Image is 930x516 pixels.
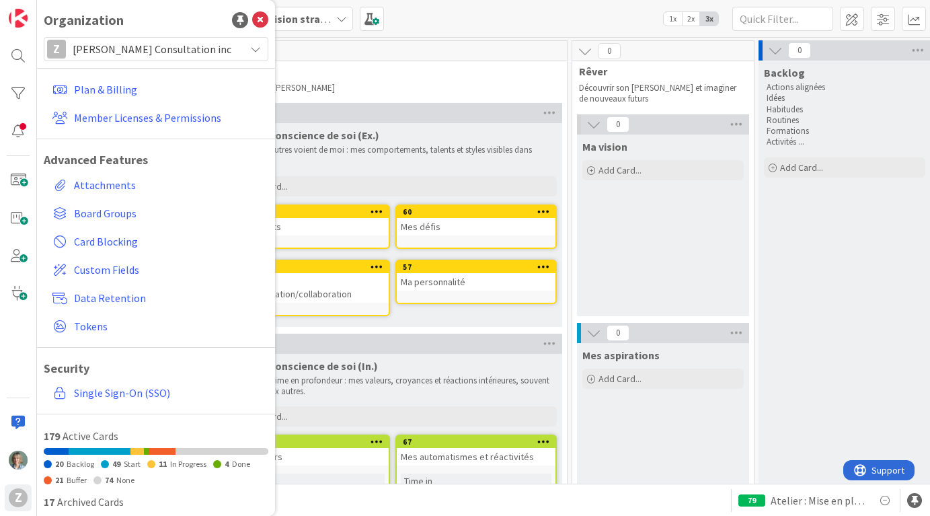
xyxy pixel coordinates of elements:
[767,137,923,147] p: Activités ...
[700,12,718,26] span: 3x
[47,258,268,282] a: Custom Fields
[230,261,389,303] div: 58Style de communication/collaboration
[607,116,629,133] span: 0
[170,459,206,469] span: In Progress
[74,205,263,221] span: Board Groups
[234,474,329,503] div: Time in [GEOGRAPHIC_DATA]
[230,206,389,235] div: 59Mes talents
[112,459,120,469] span: 49
[230,218,389,235] div: Mes talents
[124,459,141,469] span: Start
[44,494,268,510] div: Archived Cards
[598,43,621,59] span: 0
[498,481,551,496] div: 22d 8h 55m
[771,492,866,509] span: Atelier : Mise en place kanban
[225,459,229,469] span: 4
[397,261,555,291] div: 57Ma personnalité
[47,314,268,338] a: Tokens
[44,428,268,444] div: Active Cards
[767,93,923,104] p: Idées
[229,359,378,373] span: Prendre conscience de soi (In.)
[236,262,389,272] div: 58
[230,436,389,466] div: 65Mes valeurs
[47,106,268,130] a: Member Licenses & Permissions
[607,325,629,341] span: 0
[732,7,833,31] input: Quick Filter...
[73,40,238,59] span: [PERSON_NAME] Consultation inc
[47,201,268,225] a: Board Groups
[9,488,28,507] div: Z
[229,128,379,142] span: Prendre conscience de soi (Ex.)
[116,475,134,485] span: None
[236,207,389,217] div: 59
[403,262,555,272] div: 57
[230,261,389,273] div: 58
[767,82,923,93] p: Actions alignées
[230,436,389,448] div: 65
[67,459,94,469] span: Backlog
[55,475,63,485] span: 21
[582,140,627,153] span: Ma vision
[159,459,167,469] span: 11
[47,40,66,59] div: Z
[225,65,550,78] span: Clarifier
[397,218,555,235] div: Mes défis
[764,66,805,79] span: Backlog
[105,475,113,485] span: 74
[74,318,263,334] span: Tokens
[780,161,823,174] span: Add Card...
[397,436,555,466] div: 67Mes automatismes et réactivités
[44,429,60,443] span: 179
[230,273,389,303] div: Style de communication/collaboration
[44,153,268,168] h1: Advanced Features
[9,451,28,470] img: ZL
[44,361,268,376] h1: Security
[28,2,61,18] span: Support
[397,448,555,466] div: Mes automatismes et réactivités
[230,448,389,466] div: Mes valeurs
[598,164,642,176] span: Add Card...
[225,83,551,94] p: Explorer son [PERSON_NAME]
[74,290,263,306] span: Data Retention
[582,348,660,362] span: Mes aspirations
[47,286,268,310] a: Data Retention
[331,481,385,496] div: 22d 8h 55m
[74,233,263,250] span: Card Blocking
[74,262,263,278] span: Custom Fields
[397,273,555,291] div: Ma personnalité
[329,481,331,496] span: :
[232,459,250,469] span: Done
[788,42,811,59] span: 0
[44,495,54,509] span: 17
[401,474,496,503] div: Time in [GEOGRAPHIC_DATA]
[579,65,737,78] span: Rêver
[496,481,498,496] span: :
[598,373,642,385] span: Add Card...
[397,206,555,218] div: 60
[236,437,389,447] div: 65
[67,475,87,485] span: Buffer
[55,459,63,469] span: 20
[664,12,682,26] span: 1x
[397,206,555,235] div: 60Mes défis
[767,115,923,126] p: Routines
[9,9,28,28] img: Visit kanbanzone.com
[47,381,268,405] a: Single Sign-On (SSO)
[767,126,923,137] p: Formations
[682,12,700,26] span: 2x
[47,173,268,197] a: Attachments
[44,10,124,30] div: Organization
[231,145,554,167] p: Ce que les autres voient de moi : mes comportements, talents et styles visibles dans l’action.
[231,375,554,398] p: Ce qui m’anime en profondeur : mes valeurs, croyances et réactions intérieures, souvent invisible...
[403,437,555,447] div: 67
[47,77,268,102] a: Plan & Billing
[397,261,555,273] div: 57
[403,207,555,217] div: 60
[397,436,555,448] div: 67
[230,206,389,218] div: 59
[738,494,765,507] div: 79
[579,83,738,105] p: Découvrir son [PERSON_NAME] et imaginer de nouveaux futurs
[47,229,268,254] a: Card Blocking
[767,104,923,115] p: Habitudes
